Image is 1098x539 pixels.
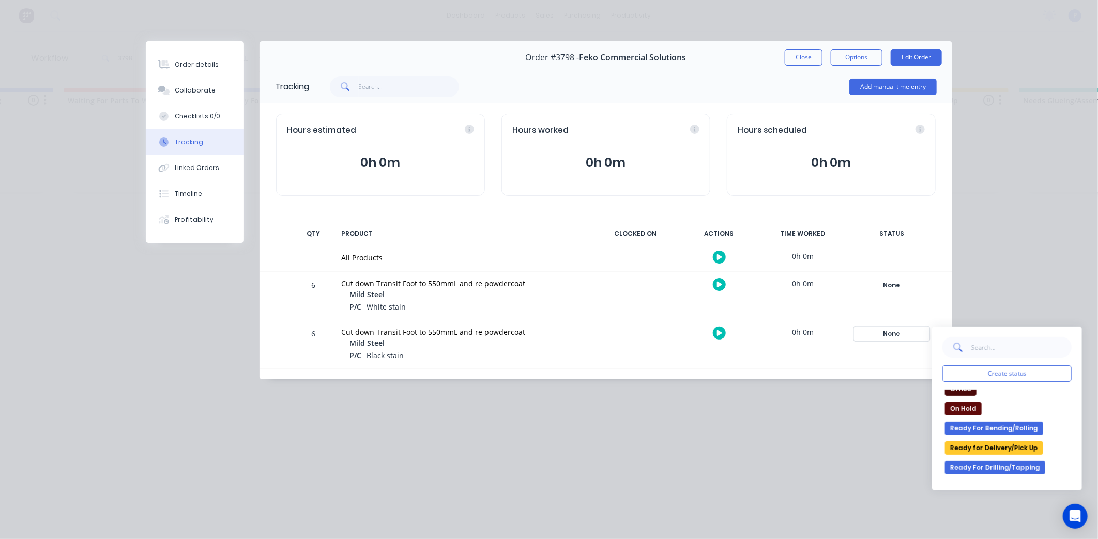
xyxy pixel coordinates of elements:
button: Ready for Delivery/Pick Up [945,441,1043,455]
span: Order #3798 - [526,53,579,63]
div: 6 [298,273,329,320]
span: Black stain [367,350,404,360]
button: 0h 0m [738,153,925,173]
div: Open Intercom Messenger [1063,504,1088,529]
button: Collaborate [146,78,244,103]
div: Timeline [175,189,202,198]
button: Order details [146,52,244,78]
div: Checklists 0/0 [175,112,220,121]
button: Checklists 0/0 [146,103,244,129]
div: None [855,279,929,292]
span: Feko Commercial Solutions [579,53,687,63]
div: Cut down Transit Foot to 550mmL and re powdercoat [341,327,584,337]
div: STATUS [848,223,936,244]
span: Mild Steel [349,337,385,348]
button: 0h 0m [287,153,474,173]
div: CLOCKED ON [597,223,674,244]
div: 6 [298,322,329,368]
div: ACTIONS [680,223,758,244]
button: Timeline [146,181,244,207]
button: Edit Order [891,49,942,66]
div: QTY [298,223,329,244]
button: Linked Orders [146,155,244,181]
input: Search... [971,337,1072,358]
span: Mild Steel [349,289,385,300]
div: All Products [341,252,584,263]
div: TIME WORKED [764,223,842,244]
button: Ready For Bending/Rolling [945,422,1043,435]
div: 0h 0m [764,244,842,268]
div: 0h 0m [764,272,842,295]
div: Order details [175,60,219,69]
button: Profitability [146,207,244,233]
span: White stain [367,302,406,312]
div: Collaborate [175,86,216,95]
button: None [854,278,929,292]
button: Options [831,49,882,66]
button: None [854,327,929,341]
div: Cut down Transit Foot to 550mmL and re powdercoat [341,278,584,289]
span: Hours scheduled [738,125,807,136]
button: Ready For Drilling/Tapping [945,461,1045,474]
div: Profitability [175,215,213,224]
button: On Hold [945,402,982,415]
button: 0h 0m [512,153,699,173]
div: 0h 0m [764,320,842,344]
button: Office [945,382,977,396]
div: Linked Orders [175,163,219,173]
span: P/C [349,350,361,361]
button: Create status [942,365,1072,382]
span: Hours estimated [287,125,356,136]
div: Tracking [275,81,309,93]
button: Close [785,49,822,66]
button: Tracking [146,129,244,155]
span: Hours worked [512,125,569,136]
input: Search... [359,76,460,97]
span: P/C [349,301,361,312]
button: Add manual time entry [849,79,937,95]
div: Tracking [175,137,203,147]
div: PRODUCT [335,223,590,244]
